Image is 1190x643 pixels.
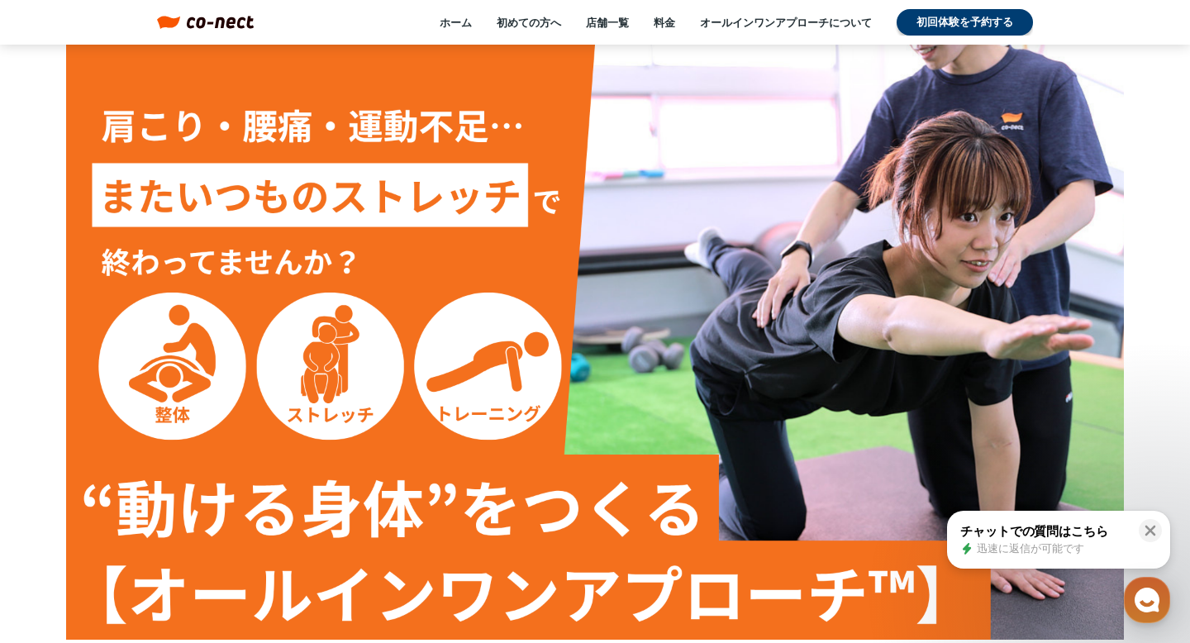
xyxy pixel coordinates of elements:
a: 初回体験を予約する [897,9,1033,36]
a: 店舗一覧 [586,15,629,30]
a: ホーム [440,15,472,30]
a: オールインワンアプローチについて [700,15,872,30]
a: 料金 [654,15,675,30]
a: 初めての方へ [497,15,561,30]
